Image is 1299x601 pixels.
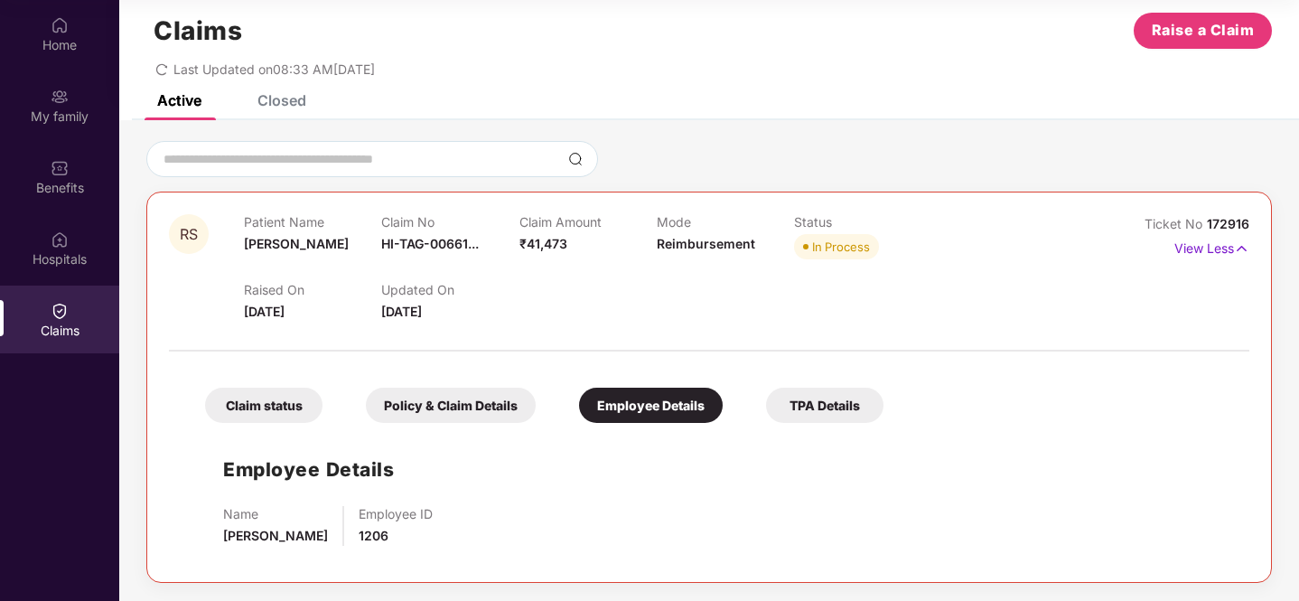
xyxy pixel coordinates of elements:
[381,236,479,251] span: HI-TAG-00661...
[579,388,723,423] div: Employee Details
[381,214,519,230] p: Claim No
[519,236,567,251] span: ₹41,473
[223,455,394,484] h1: Employee Details
[1134,13,1272,49] button: Raise a Claim
[1207,216,1249,231] span: 172916
[657,214,794,230] p: Mode
[244,282,381,297] p: Raised On
[1145,216,1207,231] span: Ticket No
[657,236,755,251] span: Reimbursement
[359,506,433,521] p: Employee ID
[257,91,306,109] div: Closed
[1234,239,1249,258] img: svg+xml;base64,PHN2ZyB4bWxucz0iaHR0cDovL3d3dy53My5vcmcvMjAwMC9zdmciIHdpZHRoPSIxNyIgaGVpZ2h0PSIxNy...
[154,15,242,46] h1: Claims
[519,214,657,230] p: Claim Amount
[1174,234,1249,258] p: View Less
[244,214,381,230] p: Patient Name
[157,91,201,109] div: Active
[51,88,69,106] img: svg+xml;base64,PHN2ZyB3aWR0aD0iMjAiIGhlaWdodD0iMjAiIHZpZXdCb3g9IjAgMCAyMCAyMCIgZmlsbD0ibm9uZSIgeG...
[51,16,69,34] img: svg+xml;base64,PHN2ZyBpZD0iSG9tZSIgeG1sbnM9Imh0dHA6Ly93d3cudzMub3JnLzIwMDAvc3ZnIiB3aWR0aD0iMjAiIG...
[366,388,536,423] div: Policy & Claim Details
[359,528,388,543] span: 1206
[205,388,322,423] div: Claim status
[381,304,422,319] span: [DATE]
[1152,19,1255,42] span: Raise a Claim
[51,230,69,249] img: svg+xml;base64,PHN2ZyBpZD0iSG9zcGl0YWxzIiB4bWxucz0iaHR0cDovL3d3dy53My5vcmcvMjAwMC9zdmciIHdpZHRoPS...
[568,152,583,166] img: svg+xml;base64,PHN2ZyBpZD0iU2VhcmNoLTMyeDMyIiB4bWxucz0iaHR0cDovL3d3dy53My5vcmcvMjAwMC9zdmciIHdpZH...
[244,236,349,251] span: [PERSON_NAME]
[51,159,69,177] img: svg+xml;base64,PHN2ZyBpZD0iQmVuZWZpdHMiIHhtbG5zPSJodHRwOi8vd3d3LnczLm9yZy8yMDAwL3N2ZyIgd2lkdGg9Ij...
[223,506,328,521] p: Name
[794,214,931,230] p: Status
[155,61,168,77] span: redo
[812,238,870,256] div: In Process
[173,61,375,77] span: Last Updated on 08:33 AM[DATE]
[180,227,198,242] span: RS
[244,304,285,319] span: [DATE]
[766,388,883,423] div: TPA Details
[381,282,519,297] p: Updated On
[223,528,328,543] span: [PERSON_NAME]
[51,302,69,320] img: svg+xml;base64,PHN2ZyBpZD0iQ2xhaW0iIHhtbG5zPSJodHRwOi8vd3d3LnczLm9yZy8yMDAwL3N2ZyIgd2lkdGg9IjIwIi...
